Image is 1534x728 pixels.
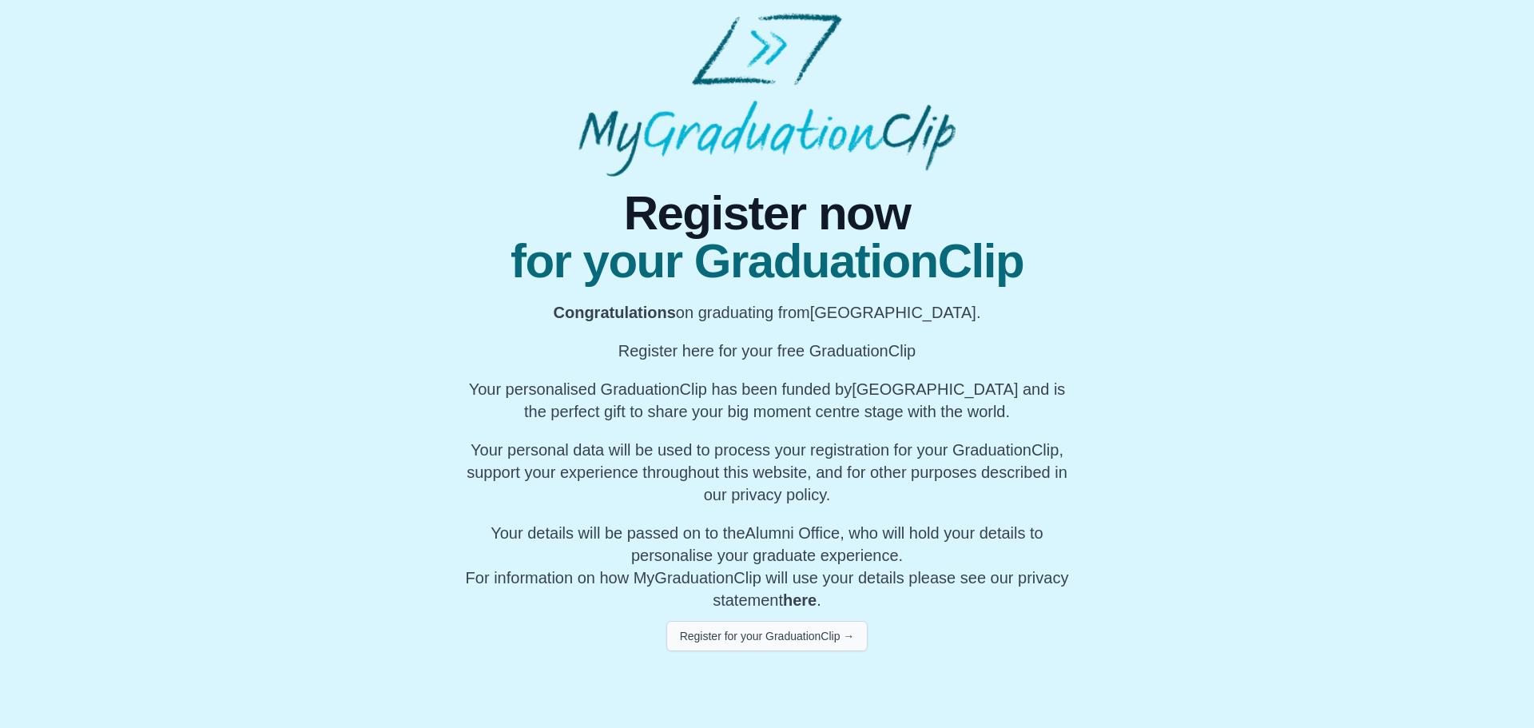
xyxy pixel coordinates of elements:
[491,524,1043,564] span: Your details will be passed on to the , who will hold your details to personalise your graduate e...
[460,237,1074,285] span: for your GraduationClip
[745,524,841,542] span: Alumni Office
[460,439,1074,506] p: Your personal data will be used to process your registration for your GraduationClip, support you...
[460,340,1074,362] p: Register here for your free GraduationClip
[460,189,1074,237] span: Register now
[666,621,868,651] button: Register for your GraduationClip →
[466,524,1069,609] span: For information on how MyGraduationClip will use your details please see our privacy statement .
[578,13,956,177] img: MyGraduationClip
[460,378,1074,423] p: Your personalised GraduationClip has been funded by [GEOGRAPHIC_DATA] and is the perfect gift to ...
[783,591,817,609] a: here
[554,304,676,321] b: Congratulations
[460,301,1074,324] p: on graduating from [GEOGRAPHIC_DATA].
